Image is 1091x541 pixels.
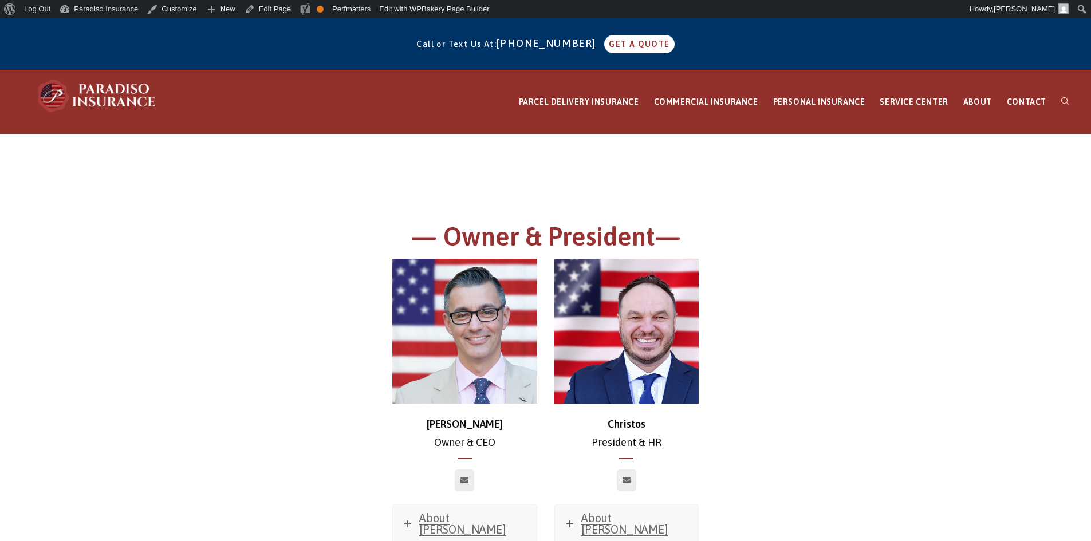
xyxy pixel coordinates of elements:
a: PERSONAL INSURANCE [766,70,873,134]
a: PARCEL DELIVERY INSURANCE [511,70,647,134]
span: COMMERCIAL INSURANCE [654,97,758,106]
strong: Christos [608,418,645,430]
span: About [PERSON_NAME] [581,511,668,536]
img: Christos_500x500 [554,259,699,404]
span: CONTACT [1007,97,1046,106]
a: ABOUT [956,70,999,134]
span: About [PERSON_NAME] [419,511,506,536]
span: Call or Text Us At: [416,40,497,49]
span: [PERSON_NAME] [994,5,1055,13]
img: Paradiso Insurance [34,78,160,113]
span: PERSONAL INSURANCE [773,97,865,106]
a: SERVICE CENTER [872,70,955,134]
p: Owner & CEO [392,415,537,452]
a: CONTACT [999,70,1054,134]
span: SERVICE CENTER [880,97,948,106]
h1: — Owner & President— [231,220,861,259]
a: COMMERCIAL INSURANCE [647,70,766,134]
img: chris-500x500 (1) [392,259,537,404]
a: GET A QUOTE [604,35,674,53]
span: ABOUT [963,97,992,106]
span: PARCEL DELIVERY INSURANCE [519,97,639,106]
p: President & HR [554,415,699,452]
a: [PHONE_NUMBER] [497,37,602,49]
strong: [PERSON_NAME] [427,418,503,430]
